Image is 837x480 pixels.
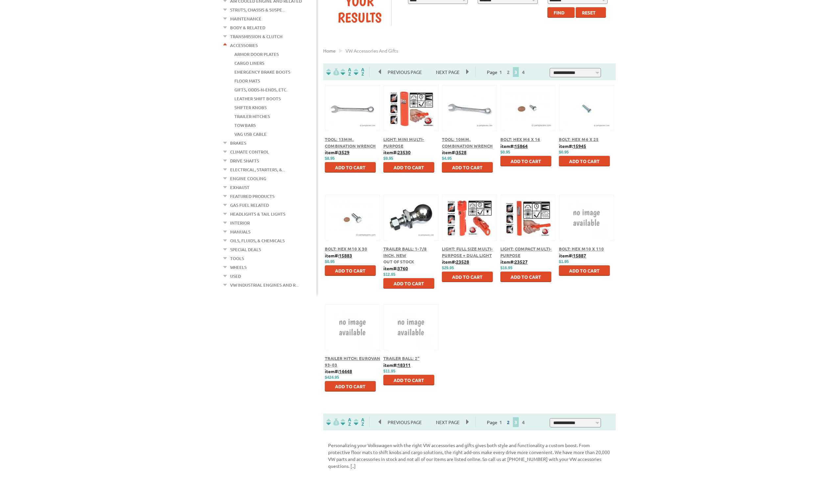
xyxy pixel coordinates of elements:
[234,130,267,138] a: VAG USB Cable
[234,59,264,67] a: Cargo Liners
[230,192,275,201] a: Featured Products
[325,156,335,161] span: $8.95
[383,156,393,161] span: $9.95
[429,67,466,77] span: Next Page
[559,150,569,155] span: $0.95
[500,143,528,149] b: item#:
[554,10,564,15] span: Find
[230,228,251,236] a: Manuals
[383,369,395,373] span: $11.95
[394,377,424,383] span: Add to Cart
[559,246,604,252] a: Bolt: Hex M10 x 110
[339,418,352,426] img: Sort by Headline
[325,162,376,173] button: Add to Cart
[230,174,266,183] a: Engine Cooling
[500,156,551,166] button: Add to Cart
[234,50,279,59] a: Armor Door Plates
[500,259,528,265] b: item#:
[442,149,466,155] b: item#:
[381,417,428,427] span: Previous Page
[325,381,376,392] button: Add to Cart
[352,418,366,426] img: Sort by Sales Rank
[325,252,352,258] b: item#:
[576,7,606,18] button: Reset
[230,148,269,156] a: Climate Control
[500,150,510,155] span: $0.95
[513,417,519,427] span: 3
[325,246,367,252] span: Bolt: Hex M10 x 30
[573,252,586,258] u: 15887
[379,69,429,75] a: Previous Page
[339,252,352,258] u: 15883
[505,419,511,425] a: 2
[514,143,528,149] u: 15864
[230,32,282,41] a: Transmission & Clutch
[429,69,466,75] a: Next Page
[452,274,483,280] span: Add to Cart
[498,419,504,425] a: 1
[383,259,414,264] span: Out of stock
[394,164,424,170] span: Add to Cart
[452,164,483,170] span: Add to Cart
[397,362,411,368] u: 18311
[339,149,349,155] u: 3529
[559,252,586,258] b: item#:
[383,246,427,258] a: Trailer Ball: 1-7/8 Inch, New
[429,417,466,427] span: Next Page
[230,236,285,245] a: Oils, Fluids, & Chemicals
[323,48,336,54] a: Home
[559,143,586,149] b: item#:
[383,355,419,361] a: Trailer Ball: 2"
[429,419,466,425] a: Next Page
[383,375,434,385] button: Add to Cart
[559,136,599,142] a: Bolt: Hex M6 x 25
[500,272,551,282] button: Add to Cart
[230,41,258,50] a: Accessories
[394,280,424,286] span: Add to Cart
[325,265,376,276] button: Add to Cart
[397,265,408,271] u: 3760
[383,272,395,277] span: $12.95
[520,419,526,425] a: 4
[498,69,504,75] a: 1
[230,183,250,192] a: Exhaust
[582,10,596,15] span: Reset
[383,149,411,155] b: item#:
[230,14,261,23] a: Maintenance
[500,246,552,258] a: Light: Compact Multi-Purpose
[442,156,452,161] span: $4.95
[230,210,285,218] a: Headlights & Tail Lights
[505,69,511,75] a: 2
[335,268,366,274] span: Add to Cart
[230,165,285,174] a: Electrical, Starters, &...
[325,136,376,149] a: Tool: 13mm, Combination Wrench
[325,355,380,368] a: Trailer Hitch: Eurovan 93-03
[559,259,569,264] span: $1.95
[547,7,575,18] button: Find
[442,259,469,265] b: item#:
[230,219,250,227] a: Interior
[335,383,366,389] span: Add to Cart
[326,68,339,76] img: filterpricelow.svg
[352,68,366,76] img: Sort by Sales Rank
[500,136,540,142] a: Bolt: Hex M6 x 16
[230,272,241,280] a: Used
[234,77,260,85] a: Floor Mats
[573,143,586,149] u: 15945
[230,201,269,209] a: Gas Fuel Related
[442,136,493,149] a: Tool: 10mm, Combination Wrench
[442,266,454,270] span: $29.95
[442,246,493,258] a: Light: Full Size Multi-Purpose + Dual Light
[475,66,538,77] div: Page
[513,67,519,77] span: 3
[339,368,352,374] u: 14448
[234,121,256,130] a: Tow Bars
[230,263,247,272] a: Wheels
